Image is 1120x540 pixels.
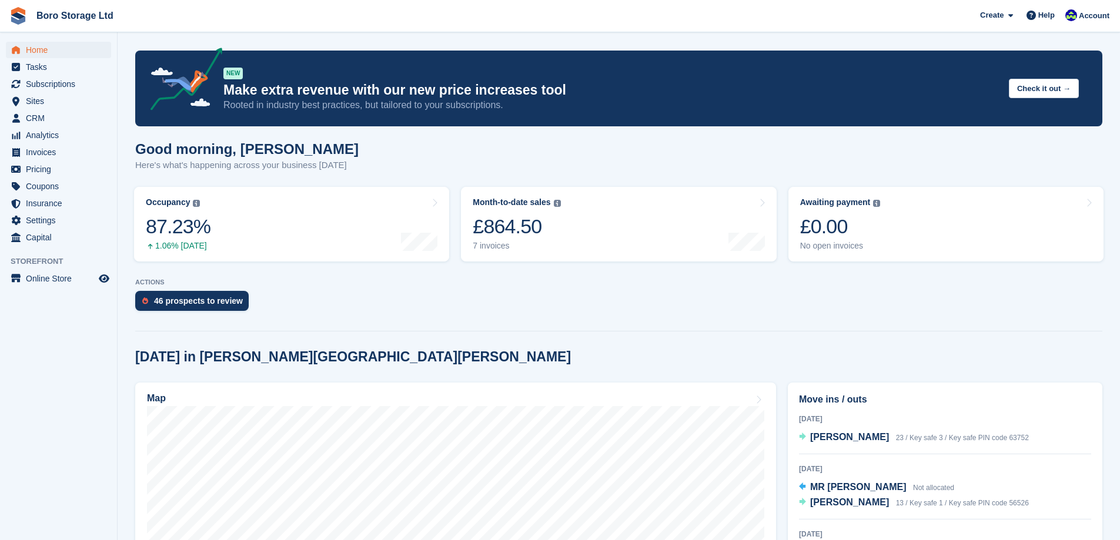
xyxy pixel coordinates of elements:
[26,76,96,92] span: Subscriptions
[6,195,111,212] a: menu
[980,9,1004,21] span: Create
[135,349,571,365] h2: [DATE] in [PERSON_NAME][GEOGRAPHIC_DATA][PERSON_NAME]
[6,59,111,75] a: menu
[135,291,255,317] a: 46 prospects to review
[799,529,1091,539] div: [DATE]
[554,200,561,207] img: icon-info-grey-7440780725fd019a000dd9b08b2336e03edf1995a4989e88bcd33f0948082b44.svg
[913,484,954,492] span: Not allocated
[810,482,907,492] span: MR [PERSON_NAME]
[32,6,118,25] a: Boro Storage Ltd
[142,297,148,304] img: prospect-51fa495bee0391a8d652442698ab0144808aea92771e9ea1ae160a38d050c398.svg
[223,99,999,112] p: Rooted in industry best practices, but tailored to your subscriptions.
[97,271,111,286] a: Preview store
[11,256,117,267] span: Storefront
[141,48,223,115] img: price-adjustments-announcement-icon-8257ccfd72463d97f412b2fc003d46551f7dbcb40ab6d574587a9cd5c0d94...
[135,159,359,172] p: Here's what's happening across your business [DATE]
[6,110,111,126] a: menu
[6,270,111,287] a: menu
[473,214,560,239] div: £864.50
[473,241,560,251] div: 7 invoices
[896,499,1029,507] span: 13 / Key safe 1 / Key safe PIN code 56526
[223,82,999,99] p: Make extra revenue with our new price increases tool
[6,161,111,177] a: menu
[223,68,243,79] div: NEW
[26,127,96,143] span: Analytics
[810,497,889,507] span: [PERSON_NAME]
[26,110,96,126] span: CRM
[788,187,1104,261] a: Awaiting payment £0.00 No open invoices
[135,141,359,157] h1: Good morning, [PERSON_NAME]
[6,76,111,92] a: menu
[26,195,96,212] span: Insurance
[800,241,881,251] div: No open invoices
[473,197,550,207] div: Month-to-date sales
[6,127,111,143] a: menu
[461,187,776,261] a: Month-to-date sales £864.50 7 invoices
[26,59,96,75] span: Tasks
[799,414,1091,424] div: [DATE]
[6,229,111,246] a: menu
[26,270,96,287] span: Online Store
[26,178,96,194] span: Coupons
[6,144,111,160] a: menu
[193,200,200,207] img: icon-info-grey-7440780725fd019a000dd9b08b2336e03edf1995a4989e88bcd33f0948082b44.svg
[146,214,210,239] div: 87.23%
[800,214,881,239] div: £0.00
[146,197,190,207] div: Occupancy
[6,93,111,109] a: menu
[810,432,889,442] span: [PERSON_NAME]
[1038,9,1055,21] span: Help
[6,178,111,194] a: menu
[1079,10,1109,22] span: Account
[134,187,449,261] a: Occupancy 87.23% 1.06% [DATE]
[26,161,96,177] span: Pricing
[1009,79,1079,98] button: Check it out →
[26,144,96,160] span: Invoices
[799,495,1029,511] a: [PERSON_NAME] 13 / Key safe 1 / Key safe PIN code 56526
[26,42,96,58] span: Home
[799,430,1029,445] a: [PERSON_NAME] 23 / Key safe 3 / Key safe PIN code 63752
[799,480,954,495] a: MR [PERSON_NAME] Not allocated
[1065,9,1077,21] img: Tobie Hillier
[146,241,210,251] div: 1.06% [DATE]
[800,197,871,207] div: Awaiting payment
[147,393,166,404] h2: Map
[799,393,1091,407] h2: Move ins / outs
[26,93,96,109] span: Sites
[26,229,96,246] span: Capital
[9,7,27,25] img: stora-icon-8386f47178a22dfd0bd8f6a31ec36ba5ce8667c1dd55bd0f319d3a0aa187defe.svg
[873,200,880,207] img: icon-info-grey-7440780725fd019a000dd9b08b2336e03edf1995a4989e88bcd33f0948082b44.svg
[26,212,96,229] span: Settings
[154,296,243,306] div: 46 prospects to review
[799,464,1091,474] div: [DATE]
[135,279,1102,286] p: ACTIONS
[896,434,1029,442] span: 23 / Key safe 3 / Key safe PIN code 63752
[6,42,111,58] a: menu
[6,212,111,229] a: menu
